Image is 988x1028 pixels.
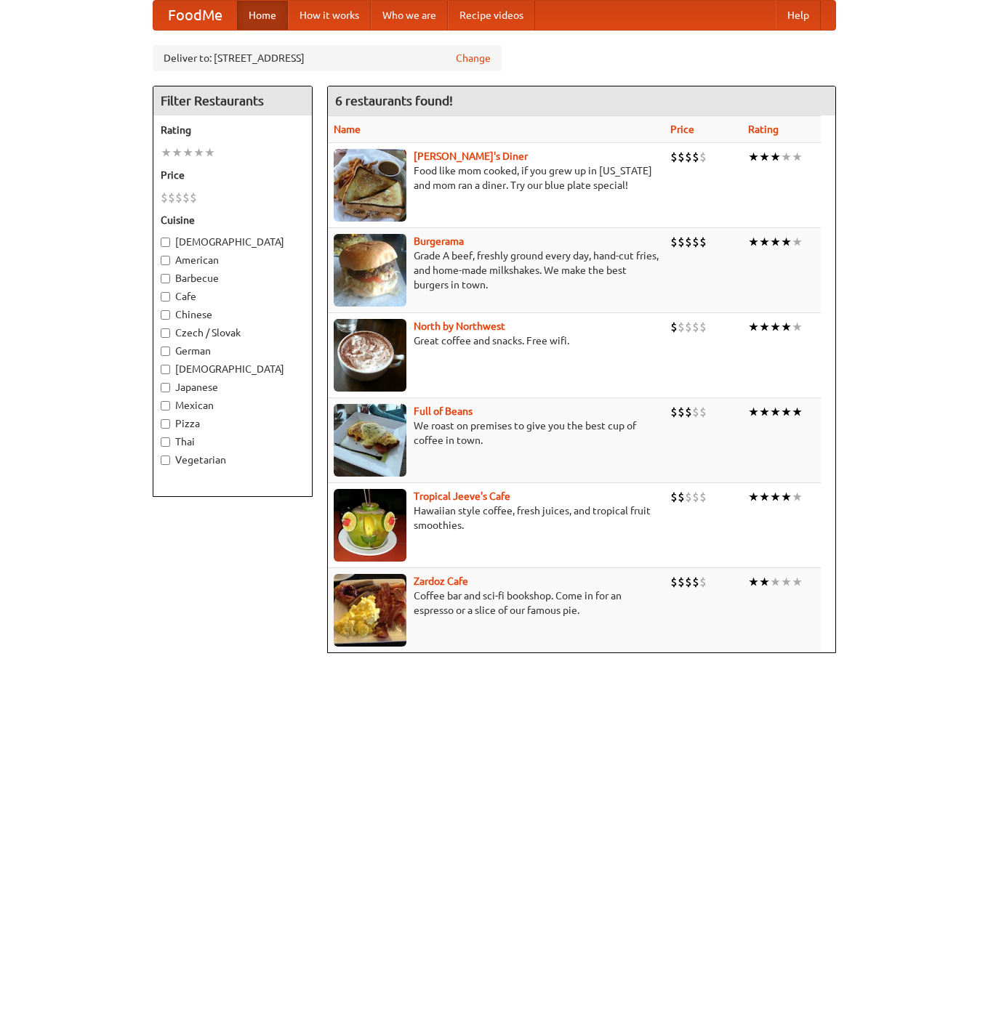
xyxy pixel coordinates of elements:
[685,319,692,335] li: $
[448,1,535,30] a: Recipe videos
[288,1,371,30] a: How it works
[781,404,792,420] li: ★
[748,574,759,590] li: ★
[678,574,685,590] li: $
[770,489,781,505] li: ★
[371,1,448,30] a: Who we are
[781,319,792,335] li: ★
[692,149,699,165] li: $
[759,319,770,335] li: ★
[770,234,781,250] li: ★
[161,235,305,249] label: [DEMOGRAPHIC_DATA]
[182,145,193,161] li: ★
[670,489,678,505] li: $
[781,149,792,165] li: ★
[670,319,678,335] li: $
[161,168,305,182] h5: Price
[161,362,305,376] label: [DEMOGRAPHIC_DATA]
[699,574,707,590] li: $
[776,1,821,30] a: Help
[792,489,803,505] li: ★
[781,234,792,250] li: ★
[748,234,759,250] li: ★
[685,574,692,590] li: $
[781,574,792,590] li: ★
[334,333,659,348] p: Great coffee and snacks. Free wifi.
[153,1,237,30] a: FoodMe
[161,344,305,358] label: German
[161,256,170,265] input: American
[685,404,692,420] li: $
[161,434,305,449] label: Thai
[334,418,659,448] p: We roast on premises to give you the best cup of coffee in town.
[334,124,361,135] a: Name
[759,234,770,250] li: ★
[161,274,170,283] input: Barbecue
[770,574,781,590] li: ★
[414,150,528,162] a: [PERSON_NAME]'s Diner
[685,489,692,505] li: $
[334,248,659,292] p: Grade A beef, freshly ground every day, hand-cut fries, and home-made milkshakes. We make the bes...
[699,149,707,165] li: $
[692,404,699,420] li: $
[161,401,170,410] input: Mexican
[161,238,170,247] input: [DEMOGRAPHIC_DATA]
[770,149,781,165] li: ★
[748,319,759,335] li: ★
[678,234,685,250] li: $
[699,319,707,335] li: $
[748,404,759,420] li: ★
[190,190,197,206] li: $
[161,289,305,304] label: Cafe
[334,234,406,307] img: burgerama.jpg
[161,307,305,322] label: Chinese
[334,149,406,222] img: sallys.jpg
[792,319,803,335] li: ★
[334,404,406,477] img: beans.jpg
[334,574,406,647] img: zardoz.jpg
[678,149,685,165] li: $
[759,404,770,420] li: ★
[792,574,803,590] li: ★
[678,404,685,420] li: $
[699,404,707,420] li: $
[692,234,699,250] li: $
[172,145,182,161] li: ★
[770,404,781,420] li: ★
[685,234,692,250] li: $
[699,489,707,505] li: $
[161,453,305,467] label: Vegetarian
[414,575,468,587] a: Zardoz Cafe
[161,123,305,137] h5: Rating
[748,489,759,505] li: ★
[685,149,692,165] li: $
[161,419,170,429] input: Pizza
[792,404,803,420] li: ★
[670,149,678,165] li: $
[168,190,175,206] li: $
[161,383,170,392] input: Japanese
[759,574,770,590] li: ★
[692,489,699,505] li: $
[670,574,678,590] li: $
[692,319,699,335] li: $
[161,145,172,161] li: ★
[414,320,505,332] a: North by Northwest
[161,347,170,356] input: German
[759,489,770,505] li: ★
[670,234,678,250] li: $
[414,405,473,417] a: Full of Beans
[161,310,170,320] input: Chinese
[334,588,659,618] p: Coffee bar and sci-fi bookshop. Come in for an espresso or a slice of our famous pie.
[414,490,510,502] b: Tropical Jeeve's Cafe
[161,456,170,465] input: Vegetarian
[748,124,779,135] a: Rating
[414,235,464,247] a: Burgerama
[770,319,781,335] li: ★
[334,319,406,392] img: north.jpg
